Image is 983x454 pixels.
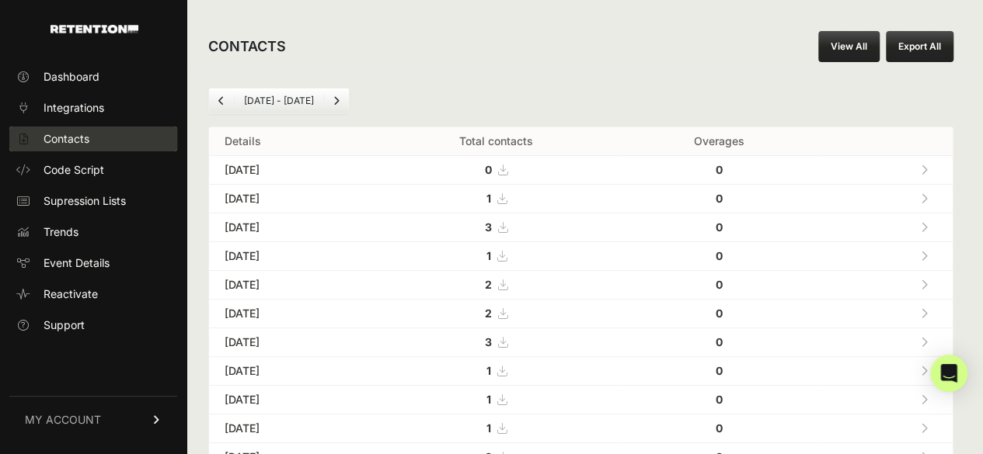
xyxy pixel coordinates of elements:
th: Details [209,127,371,156]
strong: 1 [486,192,491,205]
a: 1 [486,421,507,435]
a: 3 [485,220,507,234]
a: 1 [486,393,507,406]
span: MY ACCOUNT [25,412,101,428]
strong: 3 [485,335,492,348]
strong: 0 [716,393,723,406]
td: [DATE] [209,213,371,242]
a: Supression Lists [9,189,177,213]
span: Event Details [44,255,110,271]
span: Support [44,317,85,333]
strong: 0 [716,335,723,348]
strong: 1 [486,249,491,262]
td: [DATE] [209,242,371,271]
a: Reactivate [9,282,177,307]
strong: 0 [716,364,723,377]
td: [DATE] [209,414,371,443]
a: 2 [485,307,507,320]
strong: 0 [485,163,492,176]
a: Integrations [9,95,177,120]
a: 1 [486,192,507,205]
span: Dashboard [44,69,99,85]
a: MY ACCOUNT [9,396,177,443]
strong: 1 [486,421,491,435]
button: Export All [886,31,953,62]
strong: 0 [716,278,723,291]
a: 1 [486,249,507,262]
td: [DATE] [209,300,371,328]
strong: 1 [486,364,491,377]
a: Next [324,88,349,113]
a: View All [818,31,880,62]
strong: 0 [716,192,723,205]
td: [DATE] [209,328,371,357]
a: Trends [9,220,177,244]
td: [DATE] [209,357,371,386]
a: Event Details [9,251,177,276]
a: 1 [486,364,507,377]
a: 3 [485,335,507,348]
a: 2 [485,278,507,291]
span: Contacts [44,131,89,147]
span: Trends [44,224,78,240]
th: Total contacts [371,127,622,156]
th: Overages [622,127,817,156]
h2: CONTACTS [208,36,286,57]
a: Contacts [9,126,177,151]
li: [DATE] - [DATE] [234,95,323,107]
a: Support [9,313,177,338]
a: Dashboard [9,64,177,89]
strong: 0 [716,307,723,320]
td: [DATE] [209,386,371,414]
strong: 0 [716,220,723,234]
td: [DATE] [209,185,371,213]
a: Code Script [9,158,177,182]
strong: 2 [485,278,492,291]
td: [DATE] [209,271,371,300]
div: Open Intercom Messenger [930,355,967,392]
img: Retention.com [51,25,138,33]
span: Code Script [44,162,104,178]
span: Supression Lists [44,193,126,209]
strong: 1 [486,393,491,406]
strong: 0 [716,421,723,435]
td: [DATE] [209,156,371,185]
strong: 2 [485,307,492,320]
a: Previous [209,88,234,113]
span: Integrations [44,100,104,116]
strong: 0 [716,249,723,262]
strong: 0 [716,163,723,176]
span: Reactivate [44,286,98,302]
strong: 3 [485,220,492,234]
